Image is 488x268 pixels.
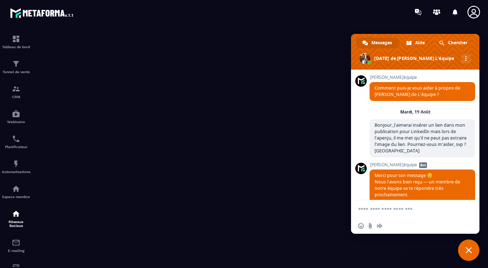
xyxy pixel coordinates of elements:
[2,170,30,174] p: Automatisations
[358,223,364,229] span: Insérer un emoji
[2,233,30,258] a: emailemailE-mailing
[400,37,432,48] a: Aide
[12,184,20,193] img: automations
[448,37,467,48] span: Chercher
[2,195,30,199] p: Espace membre
[458,239,479,261] a: Fermer le chat
[12,135,20,143] img: scheduler
[2,95,30,99] p: CRM
[2,29,30,54] a: formationformationTableau de bord
[12,160,20,168] img: automations
[370,162,475,167] span: [PERSON_NAME]équipe
[433,37,474,48] a: Chercher
[12,85,20,93] img: formation
[419,162,427,168] span: Bot
[2,104,30,129] a: automationsautomationsWebinaire
[377,223,382,229] span: Message audio
[2,145,30,149] p: Planificateur
[2,154,30,179] a: automationsautomationsAutomatisations
[2,54,30,79] a: formationformationTunnel de vente
[12,238,20,247] img: email
[10,6,74,19] img: logo
[400,110,431,114] div: Mardi, 19 Août
[2,179,30,204] a: automationsautomationsEspace membre
[12,209,20,218] img: social-network
[375,122,467,154] span: Bonjour, J'aimerai insérer un lien dans mon publication pour LinkedIn mais lors de l'aperçu, il m...
[375,85,460,97] span: Comment puis-je vous aider à propos de [PERSON_NAME] de L'équipe ?
[2,120,30,124] p: Webinaire
[12,60,20,68] img: formation
[358,200,458,218] textarea: Entrez votre message...
[356,37,399,48] a: Messages
[367,223,373,229] span: Envoyer un fichier
[2,129,30,154] a: schedulerschedulerPlanificateur
[12,110,20,118] img: automations
[2,45,30,49] p: Tableau de bord
[371,37,392,48] span: Messages
[415,37,425,48] span: Aide
[2,249,30,253] p: E-mailing
[2,79,30,104] a: formationformationCRM
[375,172,466,230] span: Merci pour ton message 😊 Nous l’avons bien reçu — un membre de notre équipe va te répondre très p...
[2,204,30,233] a: social-networksocial-networkRéseaux Sociaux
[12,35,20,43] img: formation
[370,75,475,80] span: [PERSON_NAME]équipe
[2,70,30,74] p: Tunnel de vente
[2,220,30,228] p: Réseaux Sociaux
